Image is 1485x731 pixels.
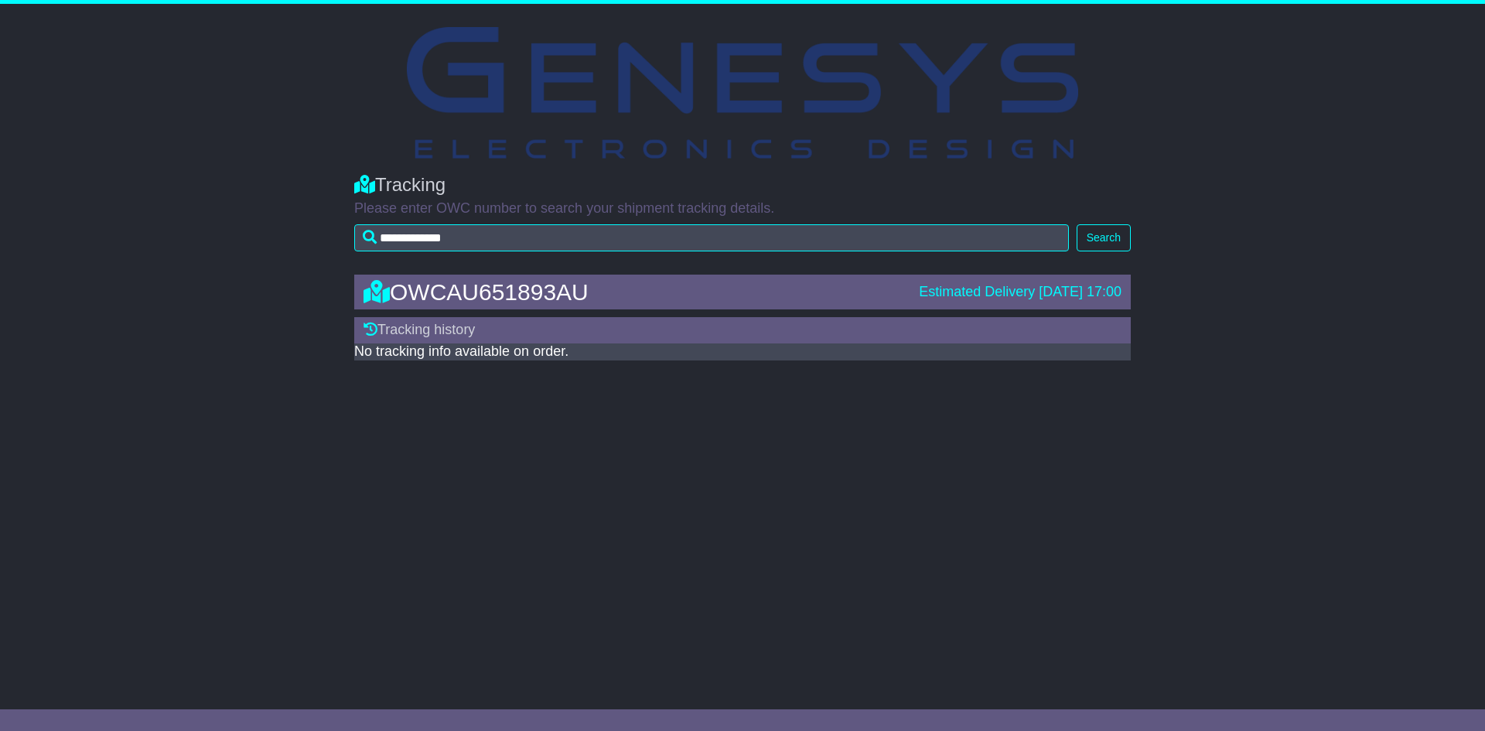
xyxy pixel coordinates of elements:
div: Tracking history [354,317,1131,343]
button: Search [1077,224,1131,251]
div: Estimated Delivery [DATE] 17:00 [919,284,1121,301]
div: No tracking info available on order. [354,343,1131,360]
div: Tracking [354,174,1131,196]
p: Please enter OWC number to search your shipment tracking details. [354,200,1131,217]
div: OWCAU651893AU [356,279,911,305]
img: GetCustomerLogo [407,27,1078,159]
